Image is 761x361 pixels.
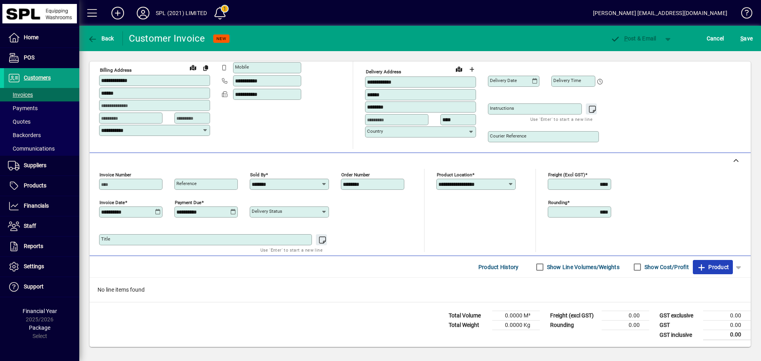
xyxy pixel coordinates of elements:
[86,31,116,46] button: Back
[492,311,540,321] td: 0.0000 M³
[703,311,751,321] td: 0.00
[216,36,226,41] span: NEW
[199,61,212,74] button: Copy to Delivery address
[130,6,156,20] button: Profile
[99,200,125,205] mat-label: Invoice date
[740,35,744,42] span: S
[24,182,46,189] span: Products
[101,236,110,242] mat-label: Title
[490,105,514,111] mat-label: Instructions
[465,63,478,76] button: Choose address
[250,172,266,178] mat-label: Sold by
[341,172,370,178] mat-label: Order number
[703,321,751,330] td: 0.00
[4,101,79,115] a: Payments
[4,128,79,142] a: Backorders
[697,261,729,273] span: Product
[490,78,517,83] mat-label: Delivery date
[610,35,656,42] span: ost & Email
[490,133,526,139] mat-label: Courier Reference
[602,311,649,321] td: 0.00
[29,325,50,331] span: Package
[478,261,519,273] span: Product History
[546,321,602,330] td: Rounding
[656,330,703,340] td: GST inclusive
[548,172,585,178] mat-label: Freight (excl GST)
[4,176,79,196] a: Products
[90,278,751,302] div: No line items found
[707,32,724,45] span: Cancel
[24,54,34,61] span: POS
[4,88,79,101] a: Invoices
[553,78,581,83] mat-label: Delivery time
[4,237,79,256] a: Reports
[24,263,44,269] span: Settings
[624,35,628,42] span: P
[445,311,492,321] td: Total Volume
[235,64,249,70] mat-label: Mobile
[187,61,199,74] a: View on map
[367,128,383,134] mat-label: Country
[88,35,114,42] span: Back
[252,208,282,214] mat-label: Delivery status
[643,263,689,271] label: Show Cost/Profit
[693,260,733,274] button: Product
[24,74,51,81] span: Customers
[260,245,323,254] mat-hint: Use 'Enter' to start a new line
[4,216,79,236] a: Staff
[656,321,703,330] td: GST
[105,6,130,20] button: Add
[8,92,33,98] span: Invoices
[656,311,703,321] td: GST exclusive
[4,28,79,48] a: Home
[175,200,201,205] mat-label: Payment due
[475,260,522,274] button: Product History
[545,263,620,271] label: Show Line Volumes/Weights
[546,311,602,321] td: Freight (excl GST)
[129,32,205,45] div: Customer Invoice
[4,277,79,297] a: Support
[24,223,36,229] span: Staff
[4,115,79,128] a: Quotes
[99,172,131,178] mat-label: Invoice number
[705,31,726,46] button: Cancel
[530,115,593,124] mat-hint: Use 'Enter' to start a new line
[492,321,540,330] td: 0.0000 Kg
[8,145,55,152] span: Communications
[4,196,79,216] a: Financials
[740,32,753,45] span: ave
[24,34,38,40] span: Home
[453,63,465,75] a: View on map
[8,132,41,138] span: Backorders
[8,118,31,125] span: Quotes
[602,321,649,330] td: 0.00
[79,31,123,46] app-page-header-button: Back
[735,2,751,27] a: Knowledge Base
[593,7,727,19] div: [PERSON_NAME] [EMAIL_ADDRESS][DOMAIN_NAME]
[24,202,49,209] span: Financials
[445,321,492,330] td: Total Weight
[4,257,79,277] a: Settings
[176,181,197,186] mat-label: Reference
[548,200,567,205] mat-label: Rounding
[24,283,44,290] span: Support
[738,31,755,46] button: Save
[606,31,660,46] button: Post & Email
[437,172,472,178] mat-label: Product location
[4,142,79,155] a: Communications
[4,48,79,68] a: POS
[24,243,43,249] span: Reports
[703,330,751,340] td: 0.00
[23,308,57,314] span: Financial Year
[8,105,38,111] span: Payments
[4,156,79,176] a: Suppliers
[156,7,207,19] div: SPL (2021) LIMITED
[24,162,46,168] span: Suppliers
